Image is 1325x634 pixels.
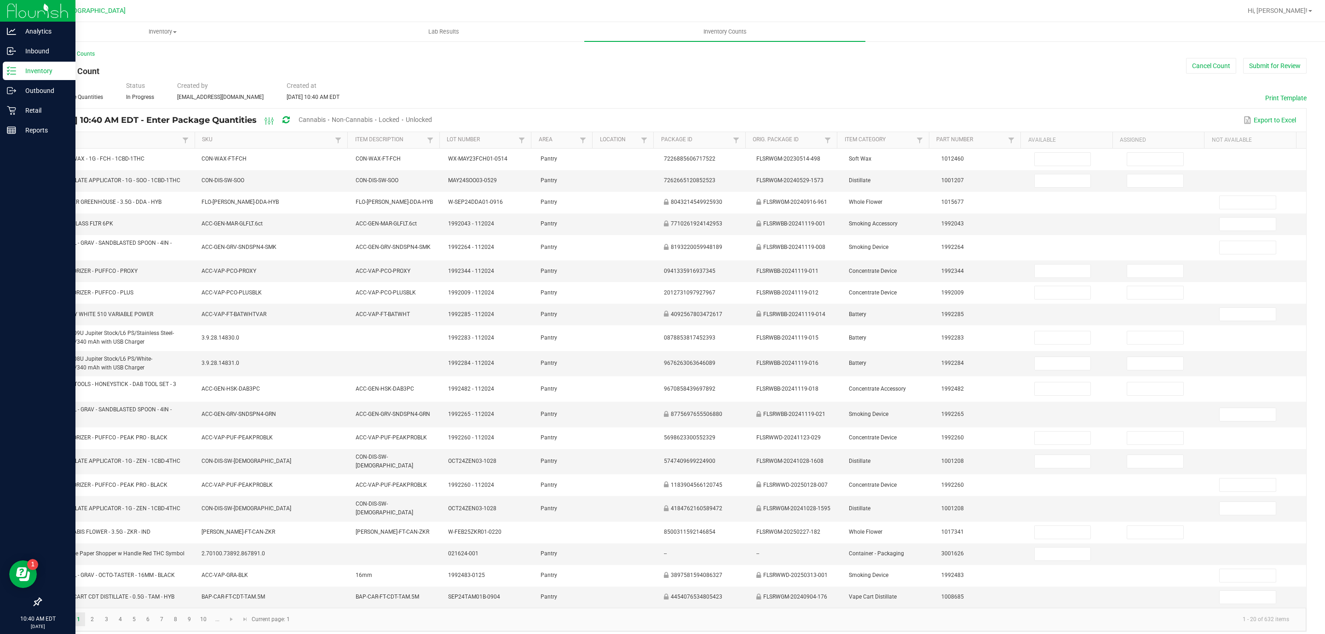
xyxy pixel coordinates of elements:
[295,612,1296,627] kendo-pager-info: 1 - 20 of 632 items
[541,594,557,600] span: Pantry
[16,85,71,96] p: Outbound
[448,220,494,227] span: 1992043 - 112024
[941,220,964,227] span: 1992043
[541,334,557,341] span: Pantry
[197,612,210,626] a: Page 10
[7,126,16,135] inline-svg: Reports
[211,612,224,626] a: Page 11
[639,134,650,146] a: Filter
[541,289,557,296] span: Pantry
[849,360,866,366] span: Battery
[16,46,71,57] p: Inbound
[448,177,497,184] span: MAY24SOO03-0529
[661,136,731,144] a: Package IdSortable
[1204,132,1296,149] th: Not Available
[202,505,291,512] span: CON-DIS-SW-[DEMOGRAPHIC_DATA]
[448,311,494,317] span: 1992285 - 112024
[303,22,584,41] a: Lab Results
[47,572,175,578] span: GRV - BOWL - GRAV - OCTO-TASTER - 16MM - BLACK
[47,289,133,296] span: PUF - VAPORIZER - PUFFCO - PLUS
[448,360,494,366] span: 1992284 - 112024
[664,268,715,274] span: 0941335916937345
[202,386,260,392] span: ACC-GEN-HSK-DAB3PC
[47,406,172,421] span: GRV - BOWL - GRAV - SANDBLASTED SPOON - 4IN - GREEN
[7,86,16,95] inline-svg: Outbound
[238,612,252,626] a: Go to the last page
[47,594,174,600] span: FT - VAPE CART CDT DISTILLATE - 0.5G - TAM - HYB
[849,434,897,441] span: Concentrate Device
[332,116,373,123] span: Non-Cannabis
[47,550,184,557] span: SBag - White Paper Shopper w Handle Red THC Symbol
[356,454,413,469] span: CON-DIS-SW-[DEMOGRAPHIC_DATA]
[941,458,964,464] span: 1001208
[753,136,822,144] a: Orig. Package IdSortable
[228,616,235,623] span: Go to the next page
[333,134,344,146] a: Filter
[756,177,824,184] span: FLSRWGM-20240529-1573
[849,244,888,250] span: Smoking Device
[448,268,494,274] span: 1992344 - 112024
[47,529,150,535] span: FT - CANNABIS FLOWER - 3.5G - ZKR - IND
[671,311,722,317] span: 4092567803472617
[202,360,239,366] span: 3.9.28.14831.0
[356,220,417,227] span: ACC-GEN-MAR-GLFLT.6ct
[763,244,825,250] span: FLSRWBB-20241119-008
[756,458,824,464] span: FLSRWGM-20241028-1608
[202,529,275,535] span: [PERSON_NAME]-FT-CAN-ZKR
[242,616,249,623] span: Go to the last page
[763,411,825,417] span: FLSRWBB-20241119-021
[202,136,333,144] a: SKUSortable
[671,199,722,205] span: 8043214549925930
[756,434,821,441] span: FLSRWWD-20241123-029
[448,529,501,535] span: W-FEB25ZKR01-0220
[16,125,71,136] p: Reports
[941,334,964,341] span: 1992283
[72,612,85,626] a: Page 1
[202,268,256,274] span: ACC-VAP-PCO-PROXY
[356,386,414,392] span: ACC-GEN-HSK-DAB3PC
[941,386,964,392] span: 1992482
[541,458,557,464] span: Pantry
[1112,132,1204,149] th: Assigned
[1020,132,1112,149] th: Available
[356,434,427,441] span: ACC-VAP-PUF-PEAKPROBLK
[849,177,870,184] span: Distillate
[86,612,99,626] a: Page 2
[448,482,494,488] span: 1992260 - 112024
[47,311,153,317] span: FT BATTERY WHITE 510 VARIABLE POWER
[4,623,71,630] p: [DATE]
[47,156,144,162] span: FT - SOFT WAX - 1G - FCH - 1CBD-1THC
[155,612,168,626] a: Page 7
[47,177,180,184] span: SW - DISTILLATE APPLICATOR - 1G - SOO - 1CBD-1THC
[202,244,277,250] span: ACC-GEN-GRV-SNDSPN4-SMK
[356,177,398,184] span: CON-DIS-SW-SOO
[941,529,964,535] span: 1017341
[202,482,273,488] span: ACC-VAP-PUF-PEAKPROBLK
[849,334,866,341] span: Battery
[541,411,557,417] span: Pantry
[7,66,16,75] inline-svg: Inventory
[379,116,399,123] span: Locked
[664,360,715,366] span: 9676263063646089
[202,411,276,417] span: ACC-GEN-GRV-SNDSPN4-GRN
[202,458,291,464] span: CON-DIS-SW-[DEMOGRAPHIC_DATA]
[356,244,431,250] span: ACC-GEN-GRV-SNDSPN4-SMK
[202,434,273,441] span: ACC-VAP-PUF-PEAKPROBLK
[664,156,715,162] span: 7226885606717522
[664,289,715,296] span: 2012731097927967
[849,550,904,557] span: Container - Packaging
[849,529,882,535] span: Whole Flower
[141,612,155,626] a: Page 6
[47,240,172,255] span: GRV - BOWL - GRAV - SANDBLASTED SPOON - 4IN - SMOKE
[1243,58,1307,74] button: Submit for Review
[47,330,174,345] span: L62034-0009U Jupiter Stock/L6 PS/Stainless Steel-Unbranded/340 mAh with USB Charger
[671,572,722,578] span: 3897581594086327
[356,289,416,296] span: ACC-VAP-PCO-PLUSBLK
[541,550,557,557] span: Pantry
[941,550,964,557] span: 3001626
[849,411,888,417] span: Smoking Device
[287,94,340,100] span: [DATE] 10:40 AM EDT
[664,177,715,184] span: 7262665120852523
[9,560,37,588] iframe: Resource center
[202,220,263,227] span: ACC-GEN-MAR-GLFLT.6ct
